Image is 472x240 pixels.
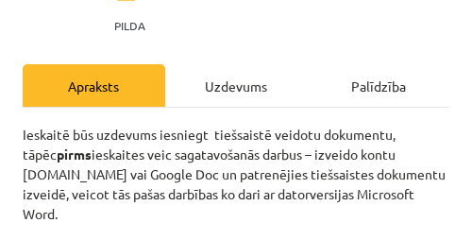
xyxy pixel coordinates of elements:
[165,64,308,107] div: Uzdevums
[23,64,165,107] div: Apraksts
[57,146,92,163] strong: pirms
[307,64,449,107] div: Palīdzība
[114,19,144,32] p: pilda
